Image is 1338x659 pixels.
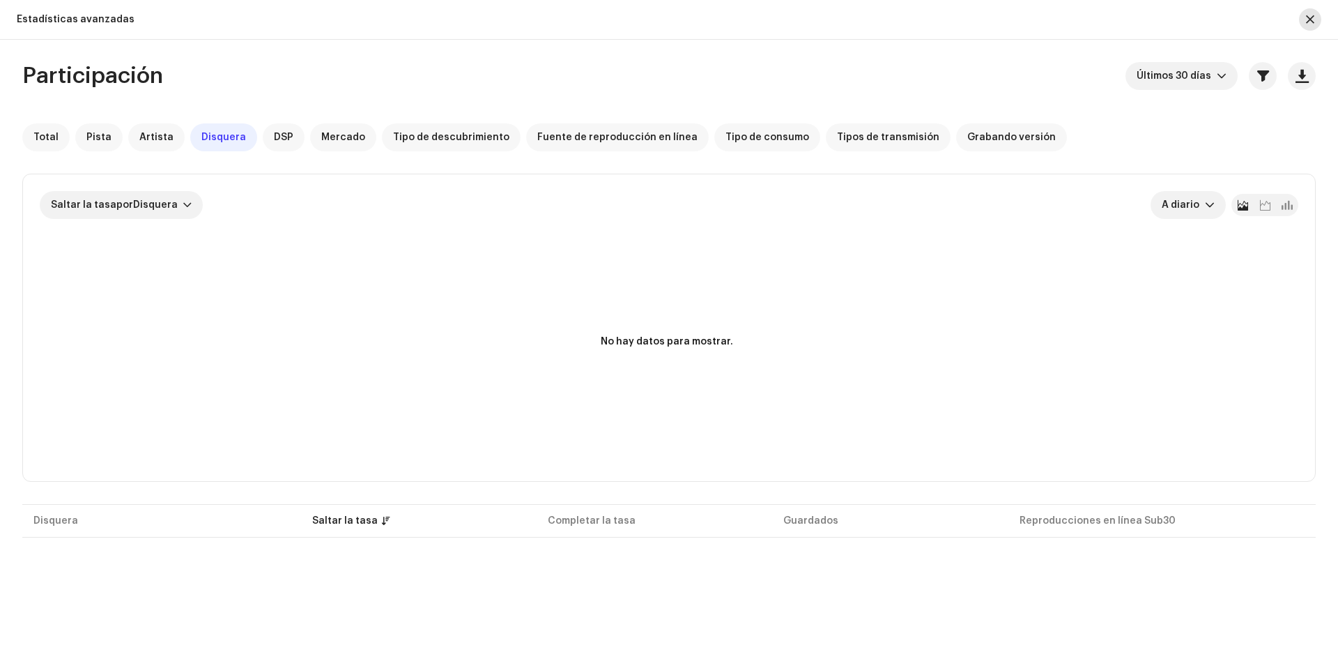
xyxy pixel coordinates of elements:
[201,132,246,143] span: Disquera
[537,132,698,143] span: Fuente de reproducción en línea
[1217,62,1226,90] div: dropdown trigger
[601,337,733,347] text: No hay datos para mostrar.
[321,132,365,143] span: Mercado
[837,132,939,143] span: Tipos de transmisión
[725,132,809,143] span: Tipo de consumo
[1137,62,1217,90] span: Últimos 30 días
[1205,191,1215,219] div: dropdown trigger
[274,132,293,143] span: DSP
[1162,191,1205,219] span: A diario
[393,132,509,143] span: Tipo de descubrimiento
[967,132,1056,143] span: Grabando versión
